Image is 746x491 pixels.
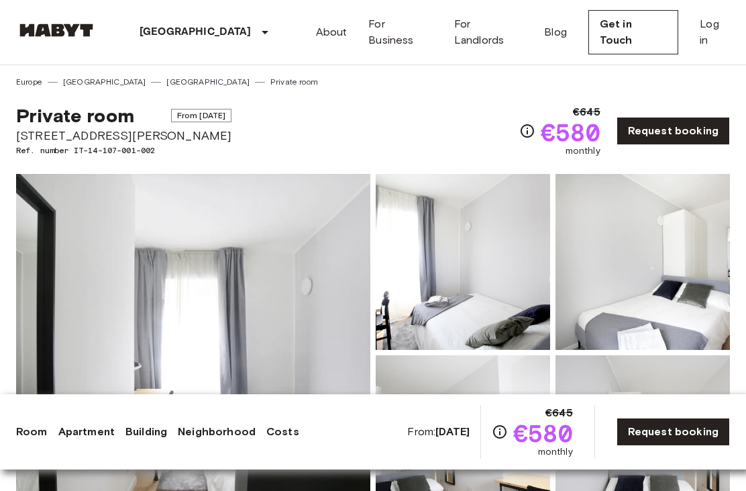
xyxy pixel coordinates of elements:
svg: Check cost overview for full price breakdown. Please note that discounts apply to new joiners onl... [519,123,535,139]
b: [DATE] [435,425,470,438]
a: Europe [16,76,42,88]
a: Request booking [617,117,730,145]
a: Blog [544,24,567,40]
span: €580 [541,120,600,144]
a: Request booking [617,418,730,446]
a: [GEOGRAPHIC_DATA] [63,76,146,88]
span: monthly [566,144,600,158]
a: Apartment [58,424,115,440]
span: €645 [573,104,600,120]
a: Log in [700,16,730,48]
span: €580 [513,421,573,445]
span: €645 [545,405,573,421]
span: From: [407,425,470,439]
a: Room [16,424,48,440]
a: Private room [270,76,318,88]
a: For Business [368,16,432,48]
svg: Check cost overview for full price breakdown. Please note that discounts apply to new joiners onl... [492,424,508,440]
a: Costs [266,424,299,440]
span: [STREET_ADDRESS][PERSON_NAME] [16,127,231,144]
a: For Landlords [454,16,523,48]
img: Picture of unit IT-14-107-001-002 [376,174,550,350]
a: Neighborhood [178,424,256,440]
span: Ref. number IT-14-107-001-002 [16,144,231,157]
a: [GEOGRAPHIC_DATA] [166,76,250,88]
img: Picture of unit IT-14-107-001-002 [555,174,730,350]
span: monthly [538,445,573,459]
img: Habyt [16,24,97,37]
a: Get in Touch [588,10,678,54]
span: Private room [16,104,134,127]
p: [GEOGRAPHIC_DATA] [140,24,252,40]
a: Building [125,424,167,440]
span: From [DATE] [171,109,232,122]
a: About [316,24,348,40]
